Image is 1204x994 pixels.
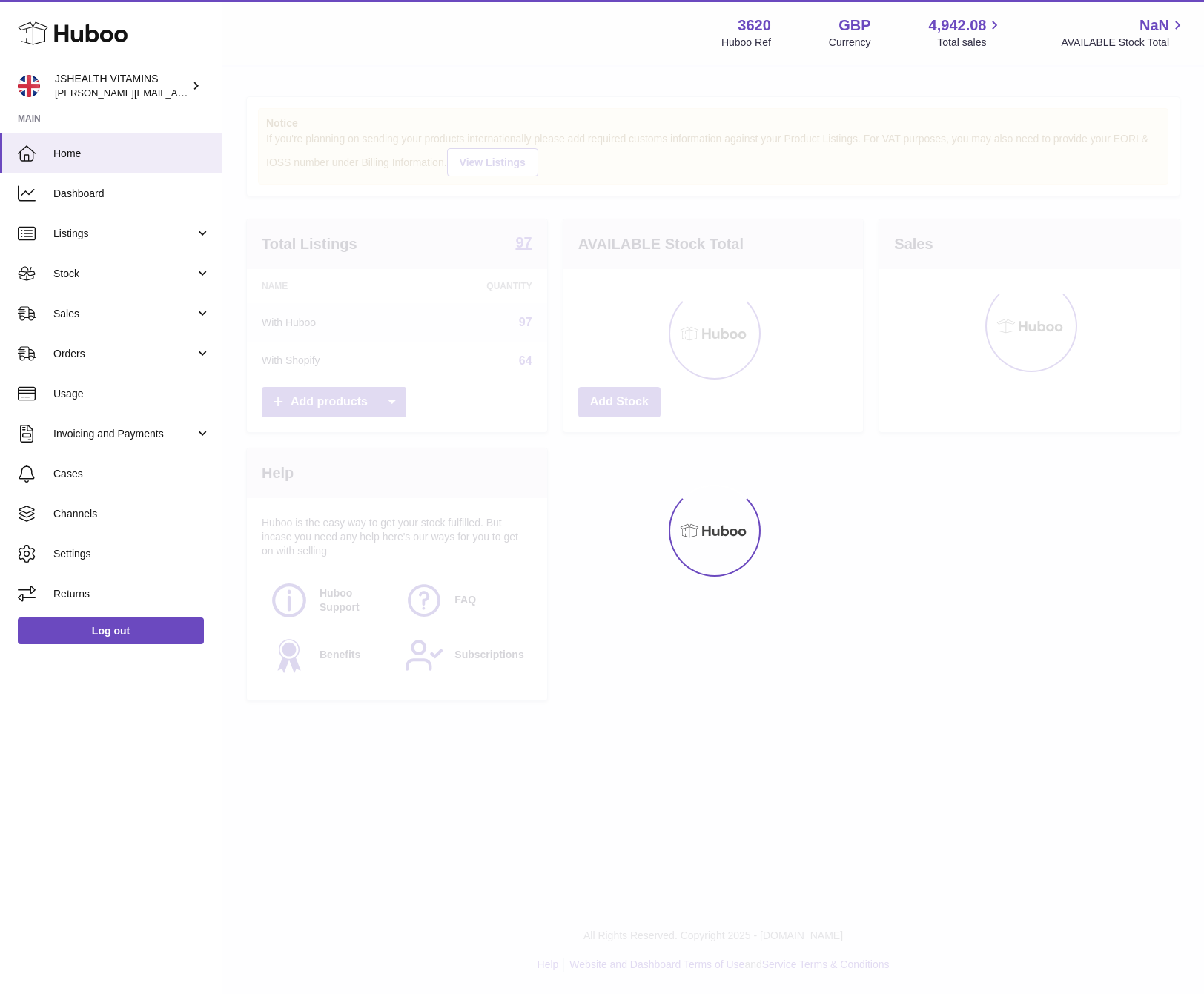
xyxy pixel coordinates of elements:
span: Home [53,147,211,161]
a: Log out [18,617,204,644]
span: Listings [53,227,195,241]
img: francesca@jshealthvitamins.com [18,75,40,97]
span: NaN [1139,16,1169,36]
a: 4,942.08 Total sales [929,16,1004,50]
div: Currency [829,36,871,50]
span: Invoicing and Payments [53,427,195,441]
span: Orders [53,347,195,361]
span: Sales [53,307,195,321]
div: Huboo Ref [721,36,771,50]
span: AVAILABLE Stock Total [1061,36,1186,50]
span: Settings [53,547,211,561]
span: Stock [53,267,195,281]
a: NaN AVAILABLE Stock Total [1061,16,1186,50]
span: Cases [53,467,211,481]
span: Usage [53,387,211,401]
span: Total sales [937,36,1003,50]
span: Dashboard [53,187,211,201]
strong: 3620 [738,16,771,36]
span: Channels [53,507,211,521]
div: JSHEALTH VITAMINS [55,72,188,100]
span: 4,942.08 [929,16,987,36]
strong: GBP [838,16,870,36]
span: [PERSON_NAME][EMAIL_ADDRESS][DOMAIN_NAME] [55,87,297,99]
span: Returns [53,587,211,601]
